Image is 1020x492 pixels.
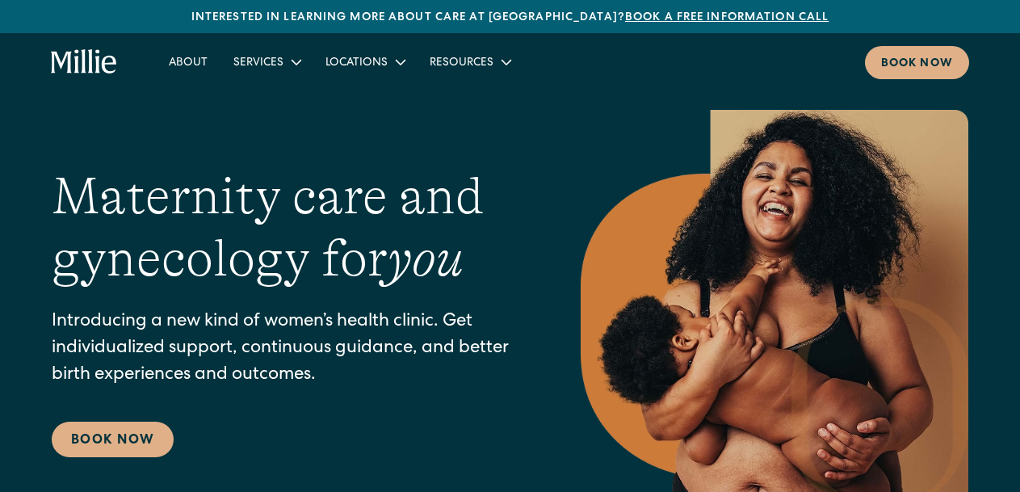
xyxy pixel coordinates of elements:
[388,229,464,288] em: you
[52,422,174,457] a: Book Now
[417,48,523,75] div: Resources
[430,55,493,72] div: Resources
[865,46,969,79] a: Book now
[881,56,953,73] div: Book now
[233,55,283,72] div: Services
[52,309,516,389] p: Introducing a new kind of women’s health clinic. Get individualized support, continuous guidance,...
[625,12,829,23] a: Book a free information call
[52,166,516,290] h1: Maternity care and gynecology for
[220,48,313,75] div: Services
[156,48,220,75] a: About
[313,48,417,75] div: Locations
[325,55,388,72] div: Locations
[51,49,117,75] a: home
